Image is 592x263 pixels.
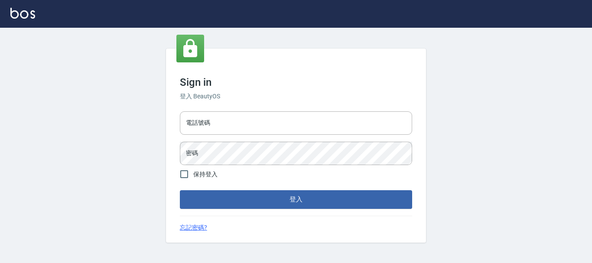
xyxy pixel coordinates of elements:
[180,76,412,88] h3: Sign in
[10,8,35,19] img: Logo
[193,170,218,179] span: 保持登入
[180,92,412,101] h6: 登入 BeautyOS
[180,190,412,208] button: 登入
[180,223,207,232] a: 忘記密碼?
